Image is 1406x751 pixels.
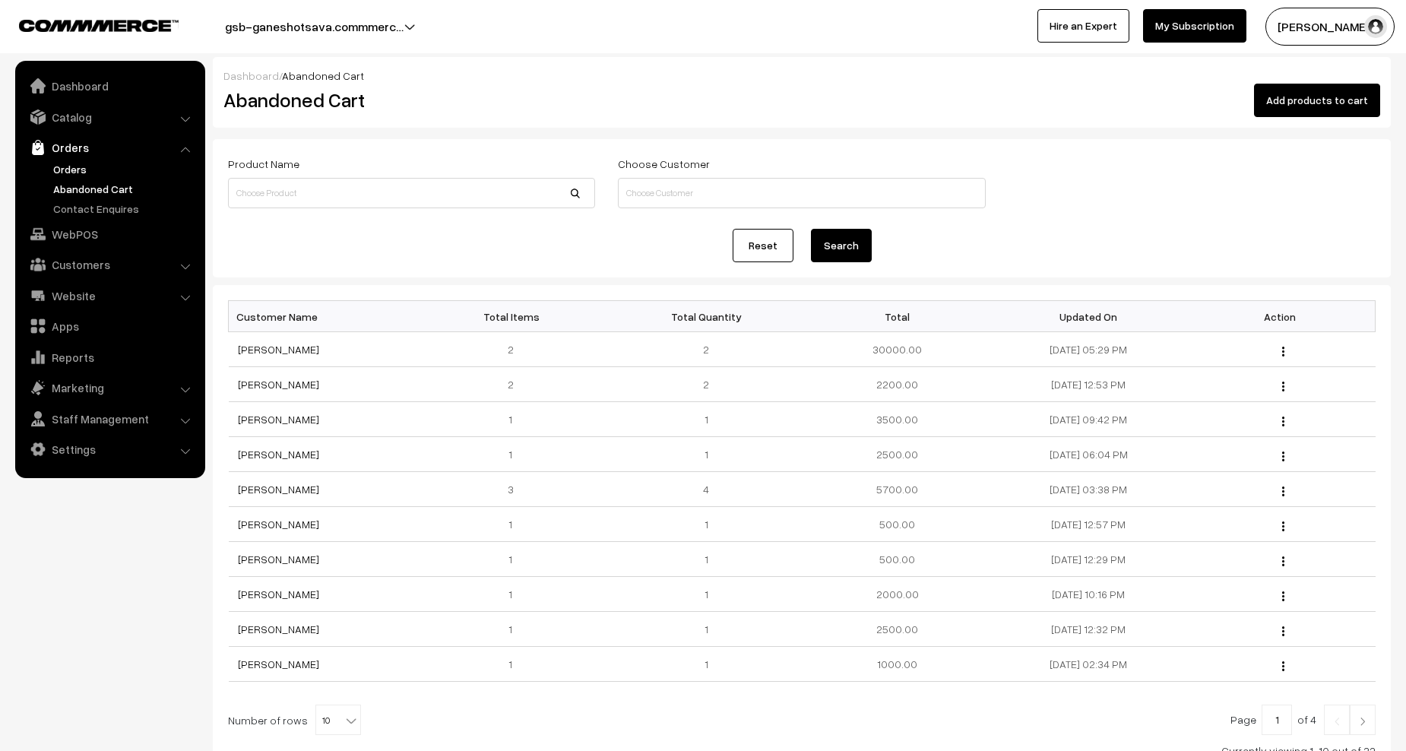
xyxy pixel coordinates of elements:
img: Menu [1282,521,1284,531]
span: 10 [316,705,360,736]
a: Dashboard [19,72,200,100]
a: [PERSON_NAME] [238,658,319,670]
td: [DATE] 12:32 PM [993,612,1185,647]
a: Abandoned Cart [49,181,200,197]
a: Settings [19,436,200,463]
div: / [223,68,1380,84]
a: Catalog [19,103,200,131]
a: Marketing [19,374,200,401]
img: Left [1330,717,1344,726]
a: Website [19,282,200,309]
span: 10 [315,705,361,735]
a: [PERSON_NAME] [238,553,319,566]
img: Menu [1282,556,1284,566]
td: 1 [611,647,803,682]
td: 1 [611,542,803,577]
td: 500.00 [802,542,993,577]
a: Reset [733,229,793,262]
a: Orders [19,134,200,161]
td: 1 [420,542,611,577]
a: [PERSON_NAME] [238,378,319,391]
td: 1 [420,507,611,542]
h2: Abandoned Cart [223,88,594,112]
label: Choose Customer [618,156,710,172]
td: 2500.00 [802,437,993,472]
td: [DATE] 03:38 PM [993,472,1185,507]
button: Search [811,229,872,262]
a: Hire an Expert [1037,9,1129,43]
a: [PERSON_NAME] [238,483,319,496]
a: [PERSON_NAME] [238,343,319,356]
a: Apps [19,312,200,340]
td: [DATE] 12:57 PM [993,507,1185,542]
td: 1 [420,577,611,612]
th: Customer Name [229,301,420,332]
td: 4 [611,472,803,507]
td: 1 [611,577,803,612]
img: user [1364,15,1387,38]
span: of 4 [1297,713,1316,726]
td: 2500.00 [802,612,993,647]
td: 2 [420,367,611,402]
a: Staff Management [19,405,200,433]
th: Action [1184,301,1376,332]
span: Abandoned Cart [282,69,364,82]
img: Right [1356,717,1370,726]
td: [DATE] 12:29 PM [993,542,1185,577]
img: Menu [1282,591,1284,601]
td: 2 [611,332,803,367]
td: 1 [611,612,803,647]
img: Menu [1282,626,1284,636]
img: COMMMERCE [19,20,179,31]
td: 1 [420,437,611,472]
a: [PERSON_NAME] [238,518,319,531]
a: [PERSON_NAME] [238,448,319,461]
img: Menu [1282,661,1284,671]
button: Add products to cart [1254,84,1380,117]
button: [PERSON_NAME] [1265,8,1395,46]
img: Menu [1282,382,1284,391]
td: [DATE] 09:42 PM [993,402,1185,437]
td: 1 [420,647,611,682]
td: [DATE] 05:29 PM [993,332,1185,367]
td: 2200.00 [802,367,993,402]
td: 3 [420,472,611,507]
span: Number of rows [228,712,308,728]
a: Reports [19,344,200,371]
td: [DATE] 06:04 PM [993,437,1185,472]
td: 2000.00 [802,577,993,612]
td: 30000.00 [802,332,993,367]
a: [PERSON_NAME] [238,413,319,426]
td: 5700.00 [802,472,993,507]
td: [DATE] 12:53 PM [993,367,1185,402]
td: 1 [420,402,611,437]
input: Choose Customer [618,178,985,208]
a: Orders [49,161,200,177]
td: [DATE] 10:16 PM [993,577,1185,612]
img: Menu [1282,347,1284,356]
th: Total [802,301,993,332]
td: 1 [420,612,611,647]
td: 2 [420,332,611,367]
a: Customers [19,251,200,278]
a: Dashboard [223,69,279,82]
td: 1 [611,402,803,437]
th: Total Items [420,301,611,332]
img: Menu [1282,486,1284,496]
span: Page [1230,713,1256,726]
a: COMMMERCE [19,15,152,33]
a: WebPOS [19,220,200,248]
a: My Subscription [1143,9,1246,43]
td: 1000.00 [802,647,993,682]
label: Product Name [228,156,299,172]
td: 1 [611,437,803,472]
td: [DATE] 02:34 PM [993,647,1185,682]
img: Menu [1282,417,1284,426]
th: Total Quantity [611,301,803,332]
a: Contact Enquires [49,201,200,217]
a: [PERSON_NAME] [238,623,319,635]
td: 500.00 [802,507,993,542]
a: [PERSON_NAME] [238,588,319,600]
td: 2 [611,367,803,402]
td: 1 [611,507,803,542]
